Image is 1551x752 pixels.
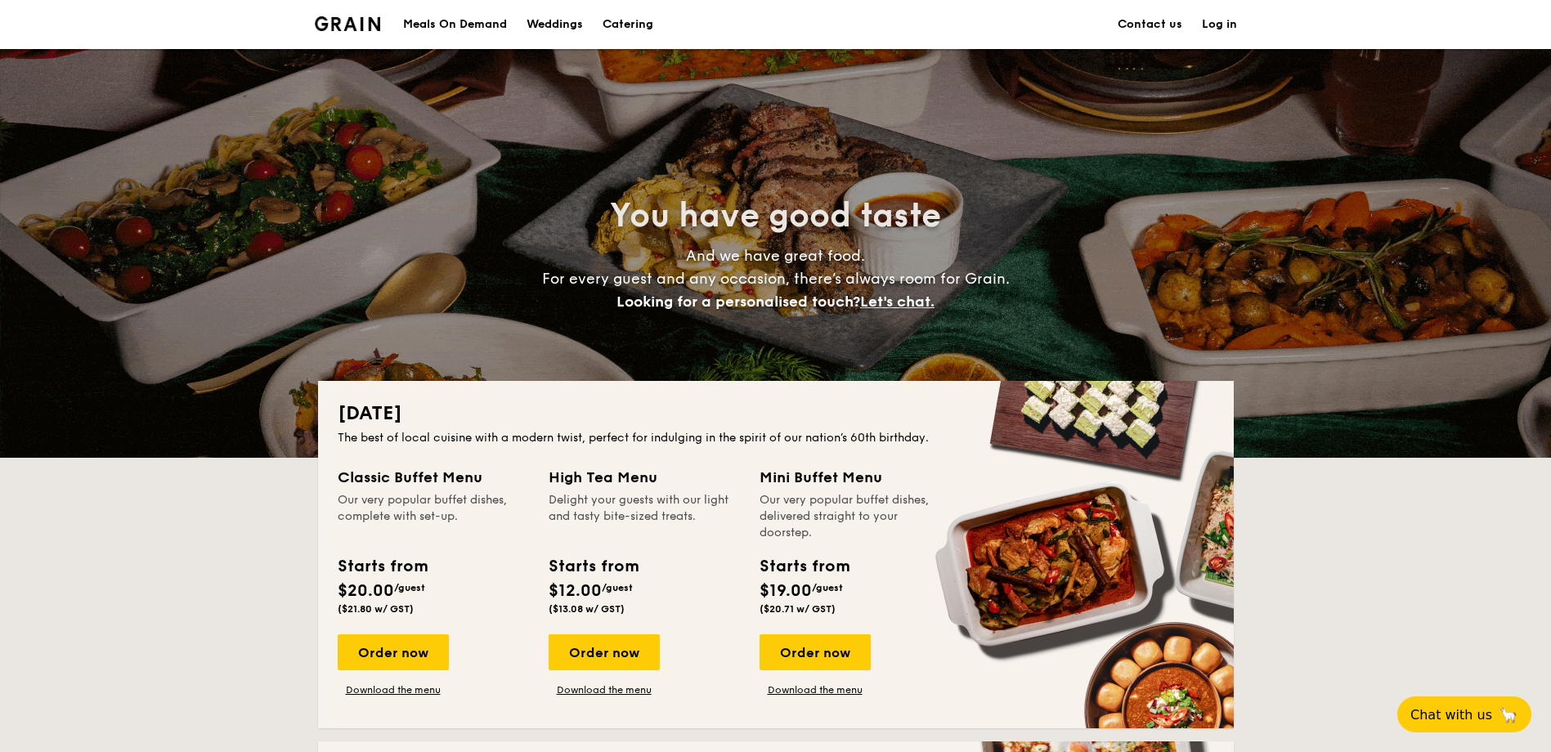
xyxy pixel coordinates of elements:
div: High Tea Menu [549,466,740,489]
div: Our very popular buffet dishes, complete with set-up. [338,492,529,541]
span: ($21.80 w/ GST) [338,603,414,615]
div: Our very popular buffet dishes, delivered straight to your doorstep. [760,492,951,541]
span: 🦙 [1499,705,1518,724]
div: The best of local cuisine with a modern twist, perfect for indulging in the spirit of our nation’... [338,430,1214,446]
div: Delight your guests with our light and tasty bite-sized treats. [549,492,740,541]
a: Download the menu [760,683,871,696]
a: Logotype [315,16,381,31]
img: Grain [315,16,381,31]
span: /guest [812,582,843,593]
span: $12.00 [549,581,602,601]
a: Download the menu [549,683,660,696]
div: Mini Buffet Menu [760,466,951,489]
div: Order now [338,634,449,670]
span: $20.00 [338,581,394,601]
span: $19.00 [760,581,812,601]
div: Starts from [760,554,849,579]
div: Order now [549,634,660,670]
span: ($13.08 w/ GST) [549,603,625,615]
a: Download the menu [338,683,449,696]
div: Starts from [549,554,638,579]
span: Let's chat. [860,293,935,311]
span: /guest [394,582,425,593]
div: Starts from [338,554,427,579]
button: Chat with us🦙 [1397,696,1531,732]
span: ($20.71 w/ GST) [760,603,836,615]
div: Order now [760,634,871,670]
span: /guest [602,582,633,593]
span: Chat with us [1410,707,1492,723]
h2: [DATE] [338,401,1214,427]
div: Classic Buffet Menu [338,466,529,489]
